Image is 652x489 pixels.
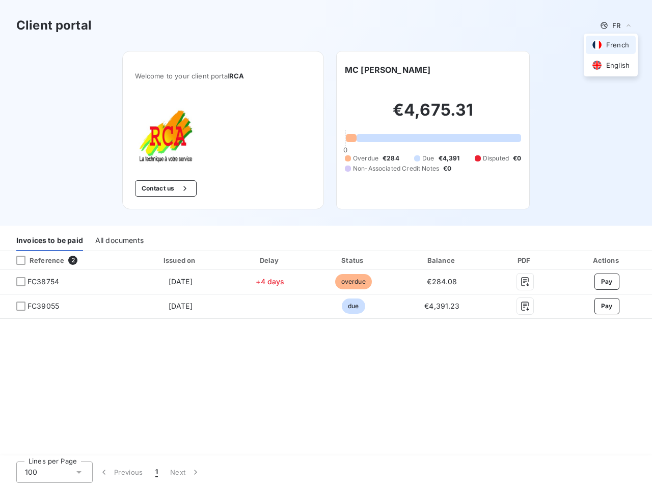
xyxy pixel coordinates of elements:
span: 100 [25,467,37,477]
button: Previous [93,461,149,483]
h6: MC [PERSON_NAME] [345,64,430,76]
span: Disputed [483,154,509,163]
div: Invoices to be paid [16,230,83,251]
button: 1 [149,461,164,483]
span: FC38754 [28,277,59,287]
span: due [342,298,365,314]
span: 2 [68,256,77,265]
button: Pay [594,298,619,314]
span: 0 [343,146,347,154]
div: PDF [491,255,560,265]
button: Pay [594,274,619,290]
span: €4,391 [439,154,460,163]
div: All documents [95,230,144,251]
button: Contact us [135,180,197,197]
span: French [606,40,629,50]
span: Non-Associated Credit Notes [353,164,439,173]
span: RCA [229,72,244,80]
span: 1 [155,467,158,477]
div: Delay [231,255,309,265]
span: FC39055 [28,301,59,311]
span: +4 days [256,277,284,286]
button: Next [164,461,207,483]
h2: €4,675.31 [345,100,521,130]
span: €4,391.23 [424,302,459,310]
span: FR [612,21,620,30]
span: €284.08 [427,277,457,286]
h3: Client portal [16,16,92,35]
div: Status [313,255,394,265]
span: English [606,61,630,70]
div: Issued on [133,255,227,265]
span: €0 [443,164,451,173]
img: Company logo [135,104,200,164]
div: Actions [563,255,650,265]
div: Reference [8,256,64,265]
span: Overdue [353,154,378,163]
span: overdue [335,274,372,289]
span: €0 [513,154,521,163]
span: [DATE] [169,277,193,286]
span: €284 [383,154,399,163]
span: Welcome to your client portal [135,72,311,80]
span: [DATE] [169,302,193,310]
span: Due [422,154,434,163]
div: Balance [398,255,486,265]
